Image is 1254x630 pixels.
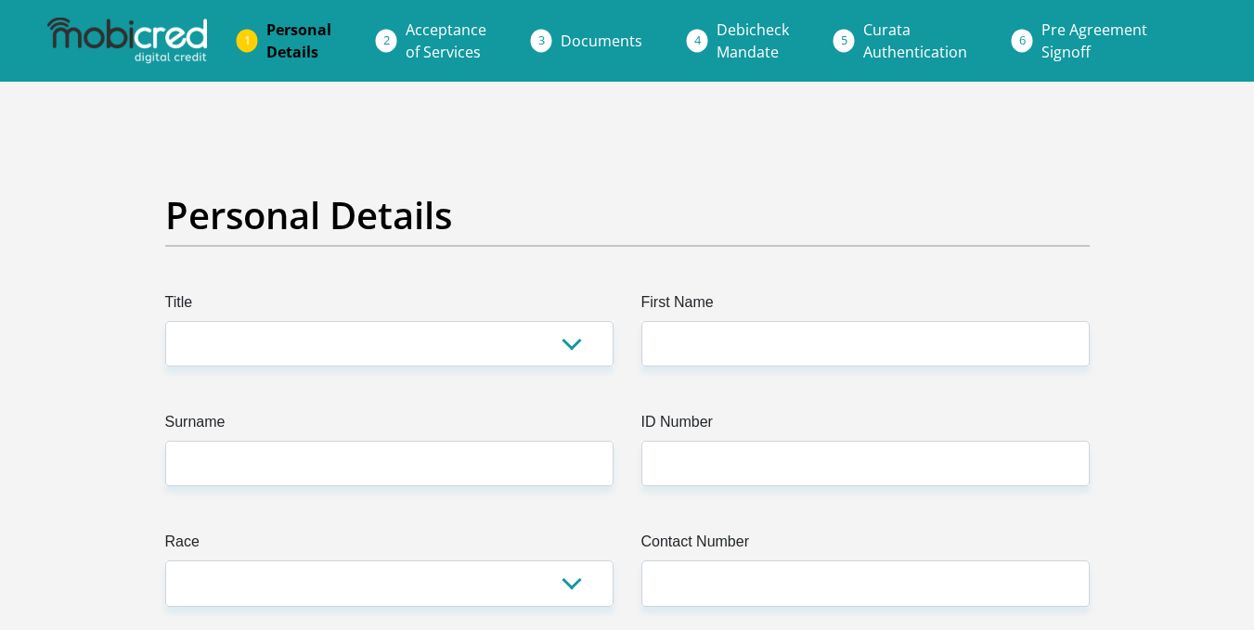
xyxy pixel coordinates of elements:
[561,31,642,51] span: Documents
[546,22,657,59] a: Documents
[266,19,331,62] span: Personal Details
[1027,11,1162,71] a: Pre AgreementSignoff
[165,441,614,486] input: Surname
[165,531,614,560] label: Race
[47,18,207,64] img: mobicred logo
[252,11,346,71] a: PersonalDetails
[717,19,789,62] span: Debicheck Mandate
[391,11,501,71] a: Acceptanceof Services
[641,411,1090,441] label: ID Number
[641,441,1090,486] input: ID Number
[165,291,614,321] label: Title
[641,321,1090,366] input: First Name
[641,560,1090,606] input: Contact Number
[406,19,486,62] span: Acceptance of Services
[848,11,982,71] a: CurataAuthentication
[641,531,1090,560] label: Contact Number
[165,411,614,441] label: Surname
[165,193,1090,238] h2: Personal Details
[1041,19,1147,62] span: Pre Agreement Signoff
[702,11,804,71] a: DebicheckMandate
[641,291,1090,321] label: First Name
[863,19,967,62] span: Curata Authentication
